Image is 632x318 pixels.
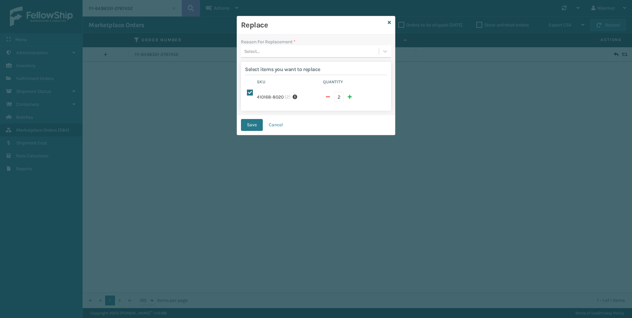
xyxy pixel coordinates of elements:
th: Quantity [321,79,387,87]
h3: Replace [241,20,385,30]
div: Select... [244,48,260,55]
h2: Select items you want to replace [245,66,387,73]
label: 410168-8020 [257,94,284,100]
span: ( 2 ) [285,94,291,100]
label: Reason For Replacement [241,38,296,45]
th: Sku [255,79,321,87]
button: Cancel [263,119,289,131]
button: Save [241,119,263,131]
